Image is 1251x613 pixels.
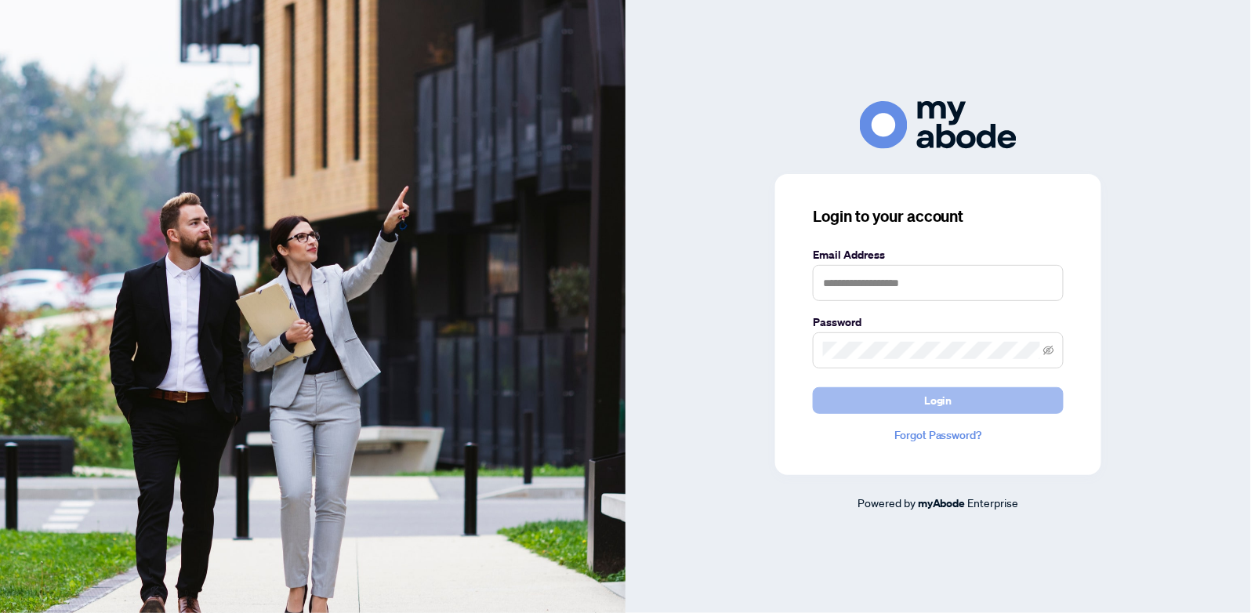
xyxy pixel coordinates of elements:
[813,314,1064,331] label: Password
[858,495,916,510] span: Powered by
[813,205,1064,227] h3: Login to your account
[813,387,1064,414] button: Login
[860,101,1017,149] img: ma-logo
[968,495,1019,510] span: Enterprise
[813,246,1064,263] label: Email Address
[813,426,1064,444] a: Forgot Password?
[924,388,952,413] span: Login
[918,495,966,512] a: myAbode
[1043,345,1054,356] span: eye-invisible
